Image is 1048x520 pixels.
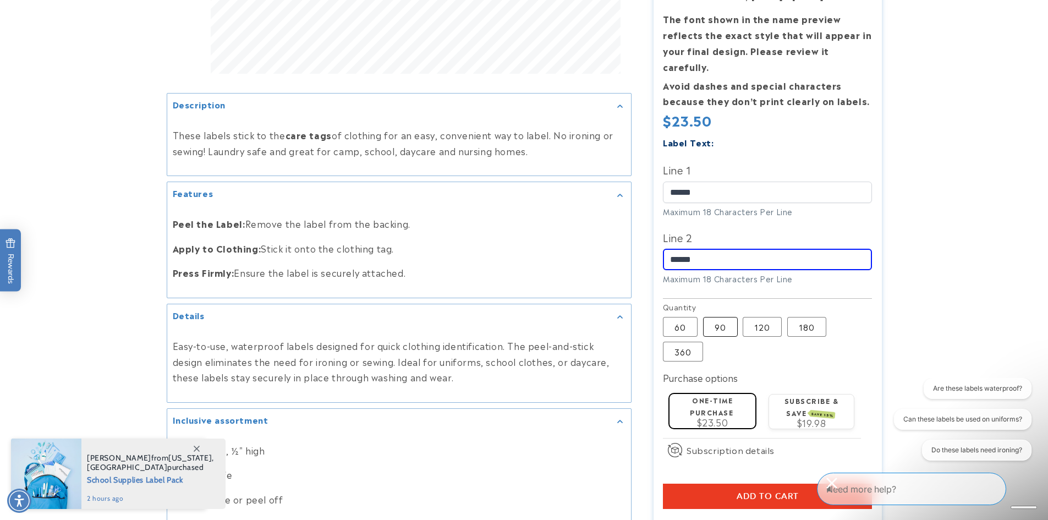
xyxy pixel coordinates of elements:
[663,79,870,108] strong: Avoid dashes and special characters because they don’t print clearly on labels.
[87,472,214,486] span: School Supplies Label Pack
[797,416,826,429] span: $19.98
[663,302,697,313] legend: Quantity
[817,468,1037,509] iframe: Gorgias Floating Chat
[167,94,631,118] summary: Description
[87,453,214,472] span: from , purchased
[173,414,268,425] h2: Inclusive assortment
[87,494,214,503] span: 2 hours ago
[87,453,151,463] span: [PERSON_NAME]
[173,99,226,110] h2: Description
[663,228,872,246] label: Line 2
[7,489,31,513] div: Accessibility Menu
[173,265,625,281] p: Ensure the label is securely attached.
[663,206,872,217] div: Maximum 18 Characters Per Line
[703,317,738,337] label: 90
[173,266,234,279] strong: Press Firmly:
[173,338,625,385] p: Easy-to-use, waterproof labels designed for quick clothing identification. The peel-and-stick des...
[663,12,871,73] strong: The font shown in the name preview reflects the exact style that will appear in your final design...
[690,395,733,417] label: One-time purchase
[663,484,872,509] button: Add to cart
[167,409,631,434] summary: Inclusive assortment
[168,453,212,463] span: [US_STATE]
[173,242,261,255] strong: Apply to Clothing:
[286,128,332,141] strong: care tags
[663,110,712,130] span: $23.50
[663,371,738,384] label: Purchase options
[885,378,1037,470] iframe: Gorgias live chat conversation starters
[687,444,775,457] span: Subscription details
[784,396,839,417] label: Subscribe & save
[663,273,872,284] div: Maximum 18 Characters Per Line
[173,240,625,256] p: Stick it onto the clothing tag.
[743,317,782,337] label: 120
[173,467,625,483] p: Laundry Safe
[663,161,872,178] label: Line 1
[173,217,245,230] strong: Peel the Label:
[737,491,799,501] span: Add to cart
[87,462,167,472] span: [GEOGRAPHIC_DATA]
[173,442,625,458] p: Size: 1" wide, ½" high
[173,310,205,321] h2: Details
[810,410,836,419] span: SAVE 15%
[167,182,631,207] summary: Features
[663,136,714,149] label: Label Text:
[167,304,631,329] summary: Details
[173,127,625,159] p: These labels stick to the of clothing for an easy, convenient way to label. No ironing or sewing!...
[787,317,826,337] label: 180
[173,216,625,232] p: Remove the label from the backing.
[663,317,698,337] label: 60
[6,238,16,283] span: Rewards
[697,415,728,429] span: $23.50
[173,188,213,199] h2: Features
[663,342,703,362] label: 360
[173,491,625,507] p: Will not fade or peel off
